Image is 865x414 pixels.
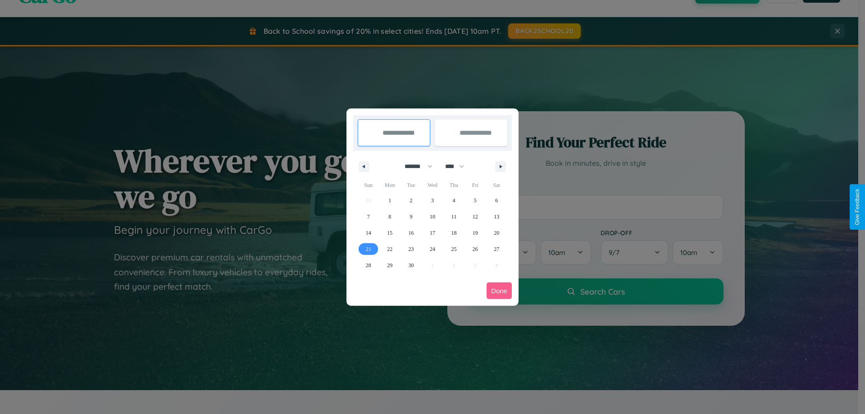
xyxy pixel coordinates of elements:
[387,241,392,257] span: 22
[464,225,486,241] button: 19
[494,209,499,225] span: 13
[422,209,443,225] button: 10
[430,225,435,241] span: 17
[430,241,435,257] span: 24
[401,257,422,273] button: 30
[388,209,391,225] span: 8
[401,241,422,257] button: 23
[379,192,400,209] button: 1
[379,178,400,192] span: Mon
[464,192,486,209] button: 5
[422,225,443,241] button: 17
[473,225,478,241] span: 19
[495,192,498,209] span: 6
[358,241,379,257] button: 21
[486,225,507,241] button: 20
[388,192,391,209] span: 1
[451,225,456,241] span: 18
[486,209,507,225] button: 13
[409,241,414,257] span: 23
[366,257,371,273] span: 28
[452,192,455,209] span: 4
[494,225,499,241] span: 20
[379,209,400,225] button: 8
[401,209,422,225] button: 9
[422,178,443,192] span: Wed
[487,282,512,299] button: Done
[422,192,443,209] button: 3
[409,257,414,273] span: 30
[401,192,422,209] button: 2
[473,209,478,225] span: 12
[410,209,413,225] span: 9
[422,241,443,257] button: 24
[464,209,486,225] button: 12
[464,178,486,192] span: Fri
[443,241,464,257] button: 25
[379,241,400,257] button: 22
[366,225,371,241] span: 14
[358,225,379,241] button: 14
[494,241,499,257] span: 27
[358,209,379,225] button: 7
[387,225,392,241] span: 15
[486,241,507,257] button: 27
[431,192,434,209] span: 3
[443,192,464,209] button: 4
[379,257,400,273] button: 29
[358,178,379,192] span: Sun
[387,257,392,273] span: 29
[854,189,860,225] div: Give Feedback
[401,225,422,241] button: 16
[474,192,477,209] span: 5
[473,241,478,257] span: 26
[486,192,507,209] button: 6
[464,241,486,257] button: 26
[410,192,413,209] span: 2
[366,241,371,257] span: 21
[379,225,400,241] button: 15
[451,209,457,225] span: 11
[358,257,379,273] button: 28
[443,209,464,225] button: 11
[430,209,435,225] span: 10
[443,178,464,192] span: Thu
[367,209,370,225] span: 7
[451,241,456,257] span: 25
[409,225,414,241] span: 16
[486,178,507,192] span: Sat
[401,178,422,192] span: Tue
[443,225,464,241] button: 18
